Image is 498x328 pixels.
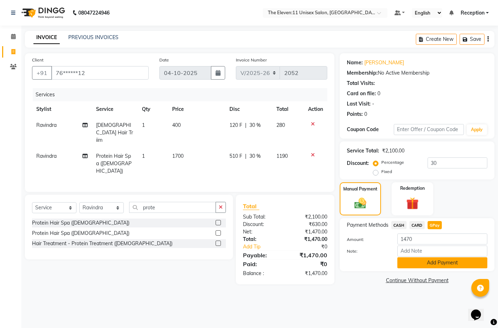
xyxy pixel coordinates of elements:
a: Add Tip [238,243,293,251]
div: Discount: [238,221,285,228]
div: ₹2,100.00 [285,213,333,221]
span: Protein Hair Spa ([DEMOGRAPHIC_DATA]) [96,153,132,174]
div: Membership: [347,69,378,77]
div: ₹2,100.00 [382,147,404,155]
button: Save [460,34,484,45]
div: Payable: [238,251,285,259]
span: 30 % [249,122,261,129]
div: ₹0 [293,243,333,251]
div: Services [33,88,333,101]
div: ₹1,470.00 [285,236,333,243]
div: - [372,100,374,108]
input: Search or Scan [129,202,216,213]
th: Service [92,101,138,117]
div: ₹1,470.00 [285,270,333,277]
div: Last Visit: [347,100,371,108]
div: Total: [238,236,285,243]
th: Disc [225,101,272,117]
span: 510 F [229,152,242,160]
div: Balance : [238,270,285,277]
span: 1 [142,153,145,159]
div: ₹1,470.00 [285,228,333,236]
label: Date [159,57,169,63]
iframe: chat widget [468,300,491,321]
div: No Active Membership [347,69,487,77]
div: Sub Total: [238,213,285,221]
div: Protein Hair Spa ([DEMOGRAPHIC_DATA]) [32,230,129,237]
label: Client [32,57,43,63]
div: Net: [238,228,285,236]
span: 1190 [276,153,288,159]
button: Apply [467,124,487,135]
span: 1700 [172,153,184,159]
div: Protein Hair Spa ([DEMOGRAPHIC_DATA]) [32,219,129,227]
span: Total [243,203,259,210]
a: INVOICE [33,31,60,44]
a: Continue Without Payment [341,277,493,284]
div: Hair Treatment - Protein Treatment ([DEMOGRAPHIC_DATA]) [32,240,173,247]
img: _cash.svg [351,197,370,210]
label: Fixed [381,168,392,175]
div: 0 [364,111,367,118]
div: Name: [347,59,363,66]
label: Percentage [381,159,404,166]
div: Paid: [238,260,285,268]
span: Reception [461,9,484,17]
label: Manual Payment [343,186,377,192]
input: Add Note [397,246,487,257]
th: Action [304,101,327,117]
input: Enter Offer / Coupon Code [394,124,464,135]
b: 08047224946 [78,3,110,23]
div: Card on file: [347,90,376,97]
th: Price [168,101,225,117]
a: PREVIOUS INVOICES [68,34,118,41]
img: _gift.svg [402,196,423,211]
span: [DEMOGRAPHIC_DATA] Hair Triim [96,122,133,143]
span: CARD [409,221,425,229]
th: Qty [138,101,168,117]
label: Invoice Number [236,57,267,63]
div: ₹1,470.00 [285,251,333,259]
div: Discount: [347,160,369,167]
input: Amount [397,233,487,244]
span: | [245,152,247,160]
span: Payment Methods [347,221,388,229]
span: Ravindra [36,122,57,128]
th: Total [272,101,304,117]
div: ₹0 [285,260,333,268]
div: Total Visits: [347,80,375,87]
a: [PERSON_NAME] [364,59,404,66]
button: Create New [416,34,457,45]
div: ₹630.00 [285,221,333,228]
input: Search by Name/Mobile/Email/Code [51,66,149,80]
span: | [245,122,247,129]
label: Amount: [341,236,392,243]
img: logo [18,3,67,23]
span: 1 [142,122,145,128]
span: GPay [428,221,442,229]
div: Coupon Code [347,126,394,133]
div: Service Total: [347,147,379,155]
span: 120 F [229,122,242,129]
span: 30 % [249,152,261,160]
span: Ravindra [36,153,57,159]
div: Points: [347,111,363,118]
span: CASH [391,221,407,229]
label: Note: [341,248,392,254]
div: 0 [377,90,380,97]
span: 280 [276,122,285,128]
span: 400 [172,122,181,128]
button: Add Payment [397,257,487,268]
button: +91 [32,66,52,80]
th: Stylist [32,101,92,117]
label: Redemption [400,185,425,192]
